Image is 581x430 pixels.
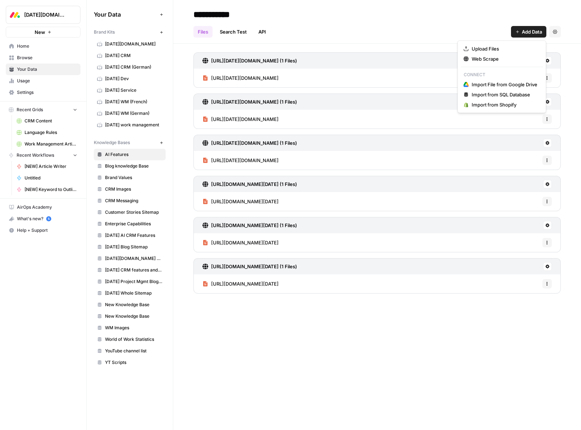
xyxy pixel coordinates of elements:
[105,174,162,181] span: Brand Values
[6,27,80,38] button: New
[6,6,80,24] button: Workspace: Monday.com
[94,241,166,253] a: [DATE] Blog Sitemap
[6,40,80,52] a: Home
[105,163,162,169] span: Blog knowledge Base
[13,127,80,138] a: Language Rules
[202,110,279,129] a: [URL][DATE][DOMAIN_NAME]
[202,217,297,233] a: [URL][DOMAIN_NAME][DATE] (1 Files)
[25,175,77,181] span: Untitled
[8,8,21,21] img: Monday.com Logo
[94,310,166,322] a: New Knowledge Base
[94,264,166,276] a: [DATE] CRM features and use cases
[17,89,77,96] span: Settings
[94,139,130,146] span: Knowledge Bases
[94,322,166,334] a: WM Images
[94,287,166,299] a: [DATE] Whole Sitemap
[211,263,297,270] h3: [URL][DOMAIN_NAME][DATE] (1 Files)
[202,53,297,69] a: [URL][DATE][DOMAIN_NAME] (1 Files)
[17,66,77,73] span: Your Data
[6,201,80,213] a: AirOps Academy
[94,119,166,131] a: [DATE] work management
[522,28,542,35] span: Add Data
[25,186,77,193] span: [NEW] Keyword to Outline
[6,104,80,115] button: Recent Grids
[211,57,297,64] h3: [URL][DATE][DOMAIN_NAME] (1 Files)
[94,160,166,172] a: Blog knowledge Base
[46,216,51,221] a: 5
[105,64,162,70] span: [DATE] CRM (German)
[94,50,166,61] a: [DATE] CRM
[94,230,166,241] a: [DATE] AI CRM Features
[48,217,49,221] text: 5
[105,151,162,158] span: AI Features
[211,139,297,147] h3: [URL][DATE][DOMAIN_NAME] (1 Files)
[94,207,166,218] a: Customer Stories Sitemap
[94,61,166,73] a: [DATE] CRM (German)
[211,181,297,188] h3: [URL][DOMAIN_NAME][DATE] (1 Files)
[105,186,162,192] span: CRM Images
[472,81,537,88] span: Import File from Google Drive
[25,163,77,170] span: [NEW] Article Writer
[105,52,162,59] span: [DATE] CRM
[94,73,166,84] a: [DATE] Dev
[94,108,166,119] a: [DATE] WM (German)
[25,129,77,136] span: Language Rules
[17,55,77,61] span: Browse
[13,161,80,172] a: [NEW] Article Writer
[13,115,80,127] a: CRM Content
[17,43,77,49] span: Home
[94,38,166,50] a: [DATE][DOMAIN_NAME]
[94,276,166,287] a: [DATE] Project Mgmt Blog Sitemap
[202,192,279,211] a: [URL][DOMAIN_NAME][DATE]
[6,213,80,224] div: What's new?
[6,150,80,161] button: Recent Workflows
[17,78,77,84] span: Usage
[211,222,297,229] h3: [URL][DOMAIN_NAME][DATE] (1 Files)
[202,176,297,192] a: [URL][DOMAIN_NAME][DATE] (1 Files)
[94,172,166,183] a: Brand Values
[94,183,166,195] a: CRM Images
[13,172,80,184] a: Untitled
[94,149,166,160] a: AI Features
[105,336,162,343] span: World of Work Statistics
[6,75,80,87] a: Usage
[105,232,162,239] span: [DATE] AI CRM Features
[105,278,162,285] span: [DATE] Project Mgmt Blog Sitemap
[105,325,162,331] span: WM Images
[35,29,45,36] span: New
[105,122,162,128] span: [DATE] work management
[24,11,68,18] span: [DATE][DOMAIN_NAME]
[211,239,279,246] span: [URL][DOMAIN_NAME][DATE]
[254,26,270,38] a: API
[94,195,166,207] a: CRM Messaging
[472,55,537,62] span: Web Scrape
[25,141,77,147] span: Work Management Article Grid
[94,10,157,19] span: Your Data
[105,244,162,250] span: [DATE] Blog Sitemap
[105,255,162,262] span: [DATE][DOMAIN_NAME] AI offering
[6,213,80,225] button: What's new? 5
[472,45,537,52] span: Upload Files
[25,118,77,124] span: CRM Content
[17,107,43,113] span: Recent Grids
[202,69,279,87] a: [URL][DATE][DOMAIN_NAME]
[13,184,80,195] a: [NEW] Keyword to Outline
[13,138,80,150] a: Work Management Article Grid
[94,334,166,345] a: World of Work Statistics
[211,98,297,105] h3: [URL][DATE][DOMAIN_NAME] (1 Files)
[105,290,162,296] span: [DATE] Whole Sitemap
[94,29,115,35] span: Brand Kits
[202,259,297,274] a: [URL][DOMAIN_NAME][DATE] (1 Files)
[94,299,166,310] a: New Knowledge Base
[511,26,546,38] button: Add Data
[105,221,162,227] span: Enterprise Capabilities
[211,198,279,205] span: [URL][DOMAIN_NAME][DATE]
[211,116,279,123] span: [URL][DATE][DOMAIN_NAME]
[94,218,166,230] a: Enterprise Capabilities
[211,157,279,164] span: [URL][DATE][DOMAIN_NAME]
[105,41,162,47] span: [DATE][DOMAIN_NAME]
[202,94,297,110] a: [URL][DATE][DOMAIN_NAME] (1 Files)
[105,87,162,94] span: [DATE] Service
[105,99,162,105] span: [DATE] WM (French)
[211,74,279,82] span: [URL][DATE][DOMAIN_NAME]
